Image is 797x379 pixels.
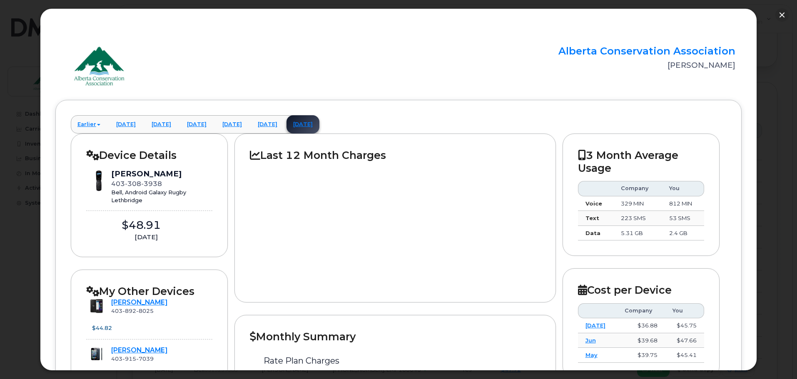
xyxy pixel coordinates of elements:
[141,180,162,188] span: 3938
[617,333,665,348] td: $39.68
[613,196,661,211] td: 329 MIN
[585,352,598,358] a: May
[216,115,249,134] a: [DATE]
[662,226,705,241] td: 2.4 GB
[585,322,605,329] a: [DATE]
[180,115,213,134] a: [DATE]
[578,149,705,174] h2: 3 Month Average Usage
[145,115,178,134] a: [DATE]
[617,303,665,318] th: Company
[286,115,319,134] a: [DATE]
[613,211,661,226] td: 223 SMS
[578,284,705,296] h2: Cost per Device
[662,196,705,211] td: 812 MIN
[86,285,213,297] h2: My Other Devices
[585,215,599,221] strong: Text
[585,337,596,344] a: Jun
[86,149,213,161] h2: Device Details
[665,303,704,318] th: You
[613,181,661,196] th: Company
[111,168,186,179] div: [PERSON_NAME]
[250,149,540,161] h2: Last 12 Month Charges
[665,318,704,333] td: $45.75
[264,356,526,365] h3: Rate Plan Charges
[617,348,665,363] td: $39.75
[111,355,154,362] span: 403
[251,115,284,134] a: [DATE]
[250,330,540,343] h2: Monthly Summary
[665,333,704,348] td: $47.66
[136,307,154,314] span: 8025
[665,348,704,363] td: $45.41
[585,230,600,236] strong: Data
[86,218,196,233] div: $48.91
[136,355,154,362] span: 7039
[111,188,186,204] div: Bell, Android Galaxy Rugby Lethbridge
[111,180,162,188] span: 403
[585,200,602,207] strong: Voice
[111,298,167,306] a: [PERSON_NAME]
[86,233,206,242] div: [DATE]
[613,226,661,241] td: 5.31 GB
[111,307,154,314] span: 403
[111,346,167,354] a: [PERSON_NAME]
[662,181,705,196] th: You
[662,211,705,226] td: 53 SMS
[617,318,665,333] td: $36.88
